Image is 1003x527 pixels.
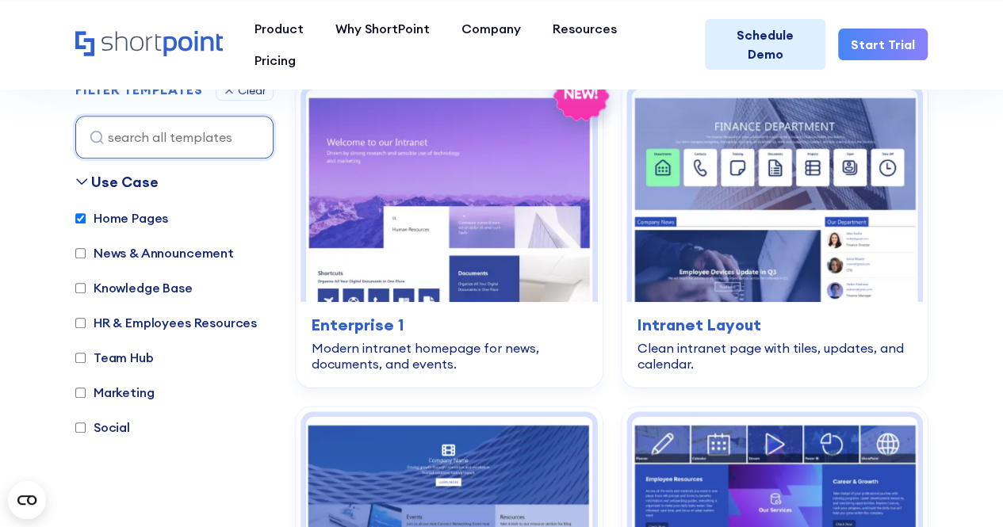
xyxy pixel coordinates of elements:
a: Pricing [239,44,312,76]
div: Why ShortPoint [335,19,430,38]
label: Team Hub [75,348,154,367]
div: Clean intranet page with tiles, updates, and calendar. [637,340,913,372]
img: Enterprise 1 – SharePoint Homepage Design: Modern intranet homepage for news, documents, and events. [306,90,592,302]
input: HR & Employees Resources [75,318,86,328]
label: Home Pages [75,208,168,227]
label: Marketing [75,383,155,402]
a: Product [239,13,320,44]
input: Social [75,422,86,433]
div: Product [255,19,304,38]
a: Schedule Demo [705,19,825,70]
a: Enterprise 1 – SharePoint Homepage Design: Modern intranet homepage for news, documents, and even... [296,79,603,388]
input: Home Pages [75,213,86,223]
div: Use Case [91,171,159,193]
div: Modern intranet homepage for news, documents, and events. [312,340,587,372]
div: Resources [553,19,617,38]
input: Team Hub [75,353,86,363]
input: News & Announcement [75,248,86,258]
label: News & Announcement [75,243,234,262]
iframe: Chat Widget [718,343,1003,527]
input: Marketing [75,388,86,398]
div: Pricing [255,51,296,70]
h3: Enterprise 1 [312,313,587,337]
a: Start Trial [838,29,928,60]
label: Social [75,418,130,437]
h3: Intranet Layout [637,313,913,337]
input: Knowledge Base [75,283,86,293]
label: Knowledge Base [75,278,193,297]
input: search all templates [75,116,274,158]
h2: FILTER TEMPLATES [75,83,203,97]
div: Clear [238,85,266,96]
img: Intranet Layout – SharePoint Page Design: Clean intranet page with tiles, updates, and calendar. [632,90,918,302]
div: Company [461,19,521,38]
a: Resources [537,13,633,44]
a: Home [75,31,223,58]
label: HR & Employees Resources [75,313,257,332]
a: Why ShortPoint [320,13,446,44]
button: Open CMP widget [8,481,46,519]
a: Intranet Layout – SharePoint Page Design: Clean intranet page with tiles, updates, and calendar.I... [622,79,928,388]
a: Company [446,13,537,44]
